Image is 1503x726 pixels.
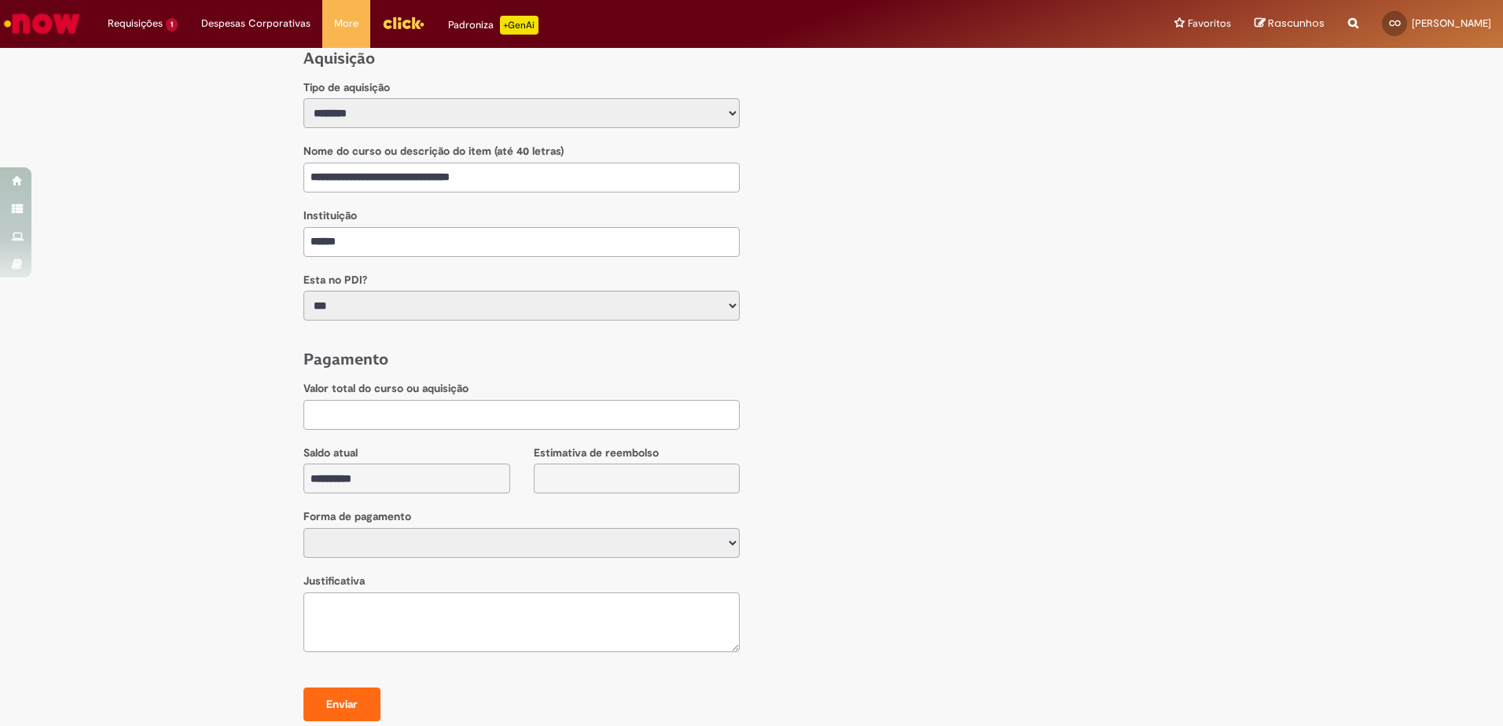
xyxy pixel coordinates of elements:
[166,18,178,31] span: 1
[314,697,369,713] div: Enviar
[500,16,538,35] p: +GenAi
[303,349,1200,370] h1: Pagamento
[448,16,538,35] div: Padroniza
[303,208,740,224] p: Instituição
[303,509,740,525] p: Forma de pagamento
[1268,16,1325,31] span: Rascunhos
[303,80,740,96] p: Tipo de aquisição
[382,11,424,35] img: click_logo_yellow_360x200.png
[303,445,510,461] p: Saldo atual
[303,574,740,589] p: Justificativa
[1389,18,1401,28] span: CO
[108,16,163,31] span: Requisições
[2,8,83,39] img: ServiceNow
[201,16,311,31] span: Despesas Corporativas
[303,144,740,159] p: Nome do curso ou descrição do item (até 40 letras)
[1255,16,1325,31] a: Rascunhos
[303,273,740,288] p: Esta no PDI?
[534,445,740,461] p: Estimativa de reembolso
[1188,16,1231,31] span: Favoritos
[303,381,740,397] p: Valor total do curso ou aquisição
[334,16,358,31] span: More
[1412,16,1491,30] span: [PERSON_NAME]
[303,48,1200,69] h1: Aquisição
